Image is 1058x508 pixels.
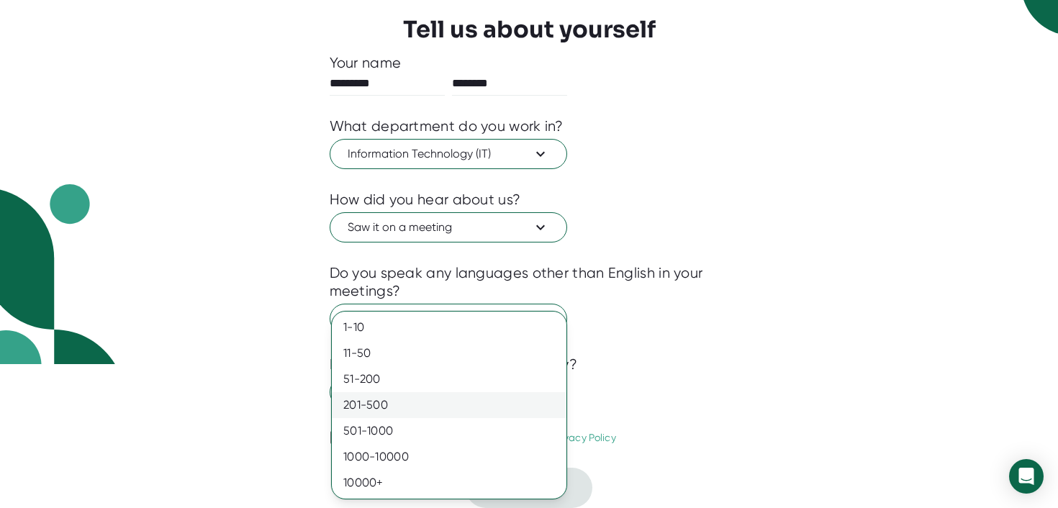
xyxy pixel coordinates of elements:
div: 501-1000 [332,418,566,444]
div: 1000-10000 [332,444,566,470]
div: 10000+ [332,470,566,496]
div: 1-10 [332,314,566,340]
div: 51-200 [332,366,566,392]
div: 11-50 [332,340,566,366]
div: 201-500 [332,392,566,418]
div: Open Intercom Messenger [1009,459,1044,494]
